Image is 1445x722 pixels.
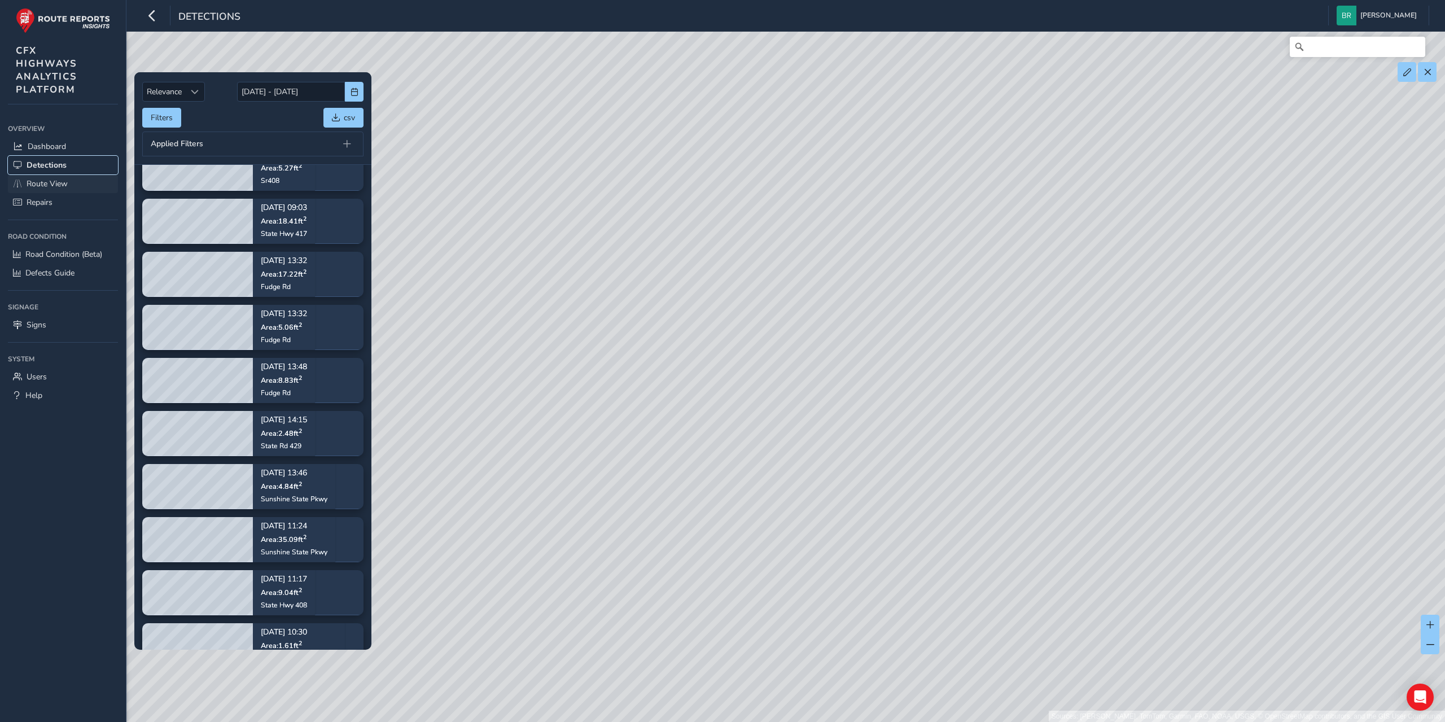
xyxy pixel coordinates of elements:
sup: 2 [299,426,302,435]
sup: 2 [303,532,306,541]
a: Help [8,386,118,405]
a: Detections [8,156,118,174]
a: Road Condition (Beta) [8,245,118,264]
span: Area: 17.22 ft [261,269,306,278]
div: State Rd 429 [261,441,307,450]
sup: 2 [303,267,306,275]
p: [DATE] 11:17 [261,575,307,583]
span: Detections [178,10,240,25]
div: Sr408 [261,176,307,185]
div: Sunshine State Pkwy [261,547,327,556]
div: Fudge Rd [261,335,307,344]
span: Area: 4.84 ft [261,481,302,491]
img: rr logo [16,8,110,33]
span: Area: 9.04 ft [261,587,302,597]
div: Sunshine State Pkwy [261,494,327,503]
span: Relevance [143,82,186,101]
sup: 2 [303,214,306,222]
span: Defects Guide [25,268,75,278]
span: Route View [27,178,68,189]
span: Area: 5.06 ft [261,322,302,331]
div: Overview [8,120,118,137]
div: Fudge Rd [261,282,307,291]
div: Sort by Date [186,82,204,101]
span: Detections [27,160,67,170]
span: Applied Filters [151,140,203,148]
div: Fudge Rd [261,388,307,397]
p: [DATE] 13:46 [261,469,327,477]
input: Search [1290,37,1425,57]
sup: 2 [299,320,302,329]
sup: 2 [299,161,302,169]
div: Open Intercom Messenger [1407,684,1434,711]
p: [DATE] 13:32 [261,310,307,318]
sup: 2 [299,585,302,594]
span: Area: 8.83 ft [261,375,302,384]
img: diamond-layout [1337,6,1356,25]
a: Defects Guide [8,264,118,282]
p: [DATE] 13:48 [261,363,307,371]
button: [PERSON_NAME] [1337,6,1421,25]
div: Signage [8,299,118,316]
div: State Hwy 408 [261,600,307,609]
p: [DATE] 13:32 [261,257,307,265]
p: [DATE] 09:03 [261,204,307,212]
span: Help [25,390,42,401]
span: Users [27,371,47,382]
button: Filters [142,108,181,128]
span: Area: 1.61 ft [261,640,302,650]
div: Road Condition [8,228,118,245]
a: Route View [8,174,118,193]
span: Area: 2.48 ft [261,428,302,437]
span: CFX HIGHWAYS ANALYTICS PLATFORM [16,44,77,96]
span: Signs [27,320,46,330]
span: csv [344,112,355,123]
a: Dashboard [8,137,118,156]
a: Signs [8,316,118,334]
span: Area: 18.41 ft [261,216,306,225]
a: Repairs [8,193,118,212]
a: Users [8,367,118,386]
p: [DATE] 10:30 [261,628,337,636]
span: Road Condition (Beta) [25,249,102,260]
sup: 2 [299,373,302,382]
span: Repairs [27,197,52,208]
button: csv [323,108,364,128]
sup: 2 [299,638,302,647]
sup: 2 [299,479,302,488]
p: [DATE] 11:24 [261,522,327,530]
span: Dashboard [28,141,66,152]
span: Area: 5.27 ft [261,163,302,172]
div: System [8,351,118,367]
p: [DATE] 14:15 [261,416,307,424]
span: [PERSON_NAME] [1360,6,1417,25]
span: Area: 35.09 ft [261,534,306,544]
div: State Hwy 417 [261,229,307,238]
